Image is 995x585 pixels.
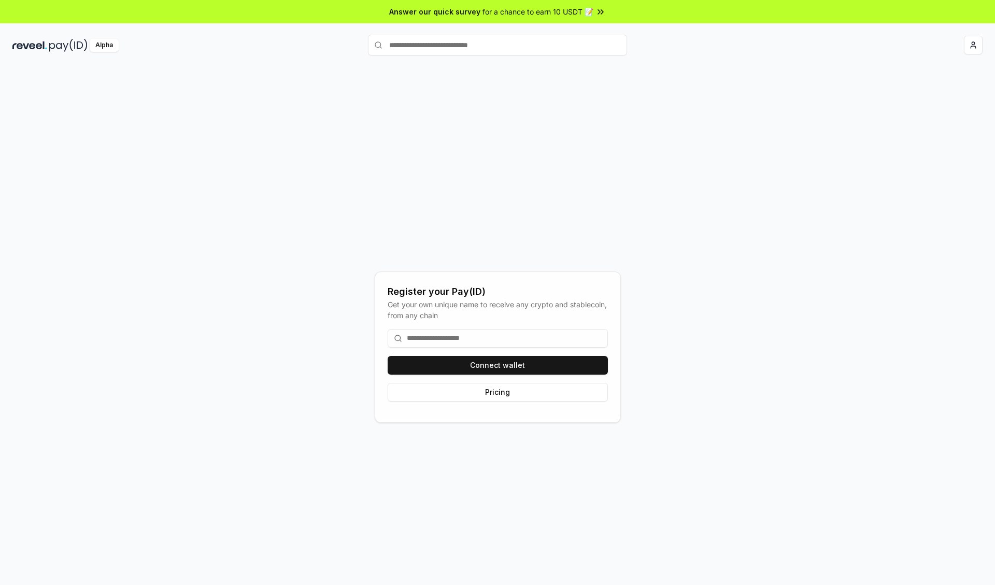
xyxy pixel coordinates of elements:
img: pay_id [49,39,88,52]
img: reveel_dark [12,39,47,52]
span: for a chance to earn 10 USDT 📝 [482,6,593,17]
button: Connect wallet [388,356,608,375]
button: Pricing [388,383,608,402]
div: Get your own unique name to receive any crypto and stablecoin, from any chain [388,299,608,321]
span: Answer our quick survey [389,6,480,17]
div: Alpha [90,39,119,52]
div: Register your Pay(ID) [388,284,608,299]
